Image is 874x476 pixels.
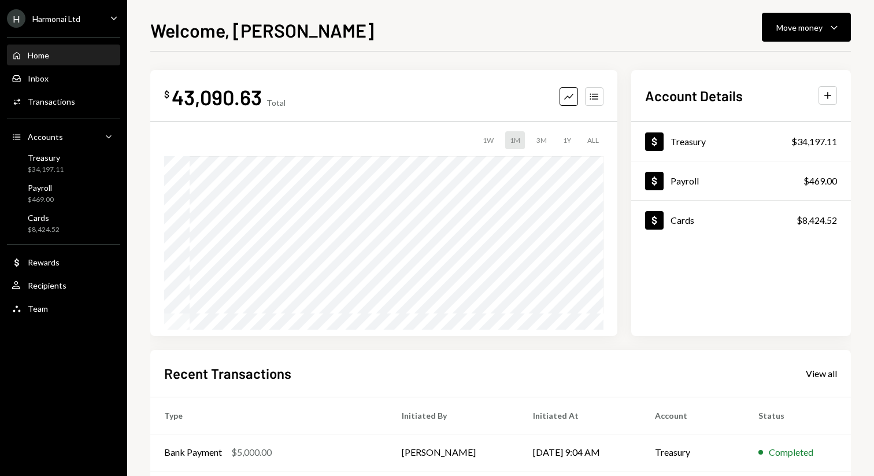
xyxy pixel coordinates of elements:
[172,84,262,110] div: 43,090.63
[671,175,699,186] div: Payroll
[164,364,291,383] h2: Recent Transactions
[28,281,66,290] div: Recipients
[150,397,388,434] th: Type
[28,50,49,60] div: Home
[797,213,837,227] div: $8,424.52
[519,434,641,471] td: [DATE] 9:04 AM
[478,131,498,149] div: 1W
[558,131,576,149] div: 1Y
[28,195,54,205] div: $469.00
[28,183,54,193] div: Payroll
[388,434,519,471] td: [PERSON_NAME]
[28,97,75,106] div: Transactions
[745,397,851,434] th: Status
[776,21,823,34] div: Move money
[631,161,851,200] a: Payroll$469.00
[791,135,837,149] div: $34,197.11
[641,397,745,434] th: Account
[671,215,694,226] div: Cards
[388,397,519,434] th: Initiated By
[32,14,80,24] div: Harmonai Ltd
[519,397,641,434] th: Initiated At
[164,88,169,100] div: $
[28,132,63,142] div: Accounts
[28,225,60,235] div: $8,424.52
[7,45,120,65] a: Home
[7,252,120,272] a: Rewards
[28,153,64,163] div: Treasury
[28,73,49,83] div: Inbox
[28,213,60,223] div: Cards
[806,368,837,379] div: View all
[583,131,603,149] div: ALL
[7,126,120,147] a: Accounts
[28,304,48,313] div: Team
[641,434,745,471] td: Treasury
[769,445,813,459] div: Completed
[231,445,272,459] div: $5,000.00
[806,367,837,379] a: View all
[7,209,120,237] a: Cards$8,424.52
[28,165,64,175] div: $34,197.11
[671,136,706,147] div: Treasury
[7,68,120,88] a: Inbox
[7,9,25,28] div: H
[7,298,120,319] a: Team
[266,98,286,108] div: Total
[631,122,851,161] a: Treasury$34,197.11
[150,19,374,42] h1: Welcome, [PERSON_NAME]
[645,86,743,105] h2: Account Details
[505,131,525,149] div: 1M
[803,174,837,188] div: $469.00
[7,91,120,112] a: Transactions
[7,149,120,177] a: Treasury$34,197.11
[28,257,60,267] div: Rewards
[532,131,551,149] div: 3M
[631,201,851,239] a: Cards$8,424.52
[7,275,120,296] a: Recipients
[164,445,222,459] div: Bank Payment
[7,179,120,207] a: Payroll$469.00
[762,13,851,42] button: Move money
